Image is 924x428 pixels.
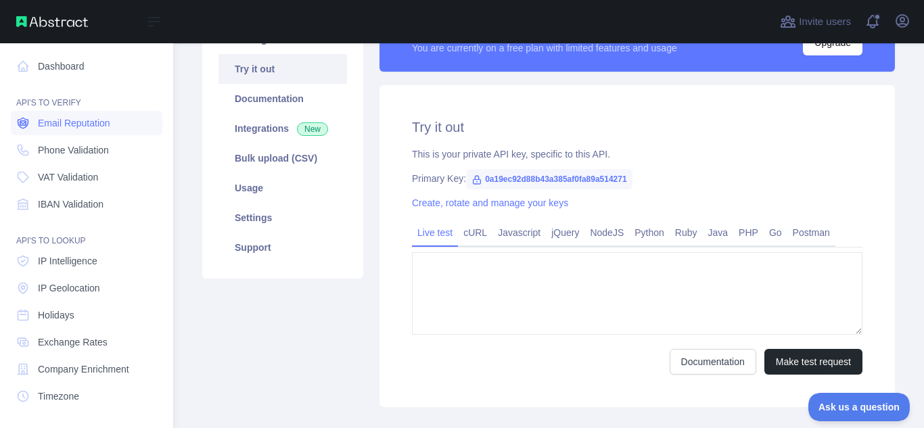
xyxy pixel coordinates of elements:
[11,330,162,354] a: Exchange Rates
[38,143,109,157] span: Phone Validation
[16,16,88,27] img: Abstract API
[808,393,910,421] iframe: Toggle Customer Support
[11,276,162,300] a: IP Geolocation
[38,335,108,349] span: Exchange Rates
[11,357,162,381] a: Company Enrichment
[412,172,862,185] div: Primary Key:
[38,170,98,184] span: VAT Validation
[11,219,162,246] div: API'S TO LOOKUP
[733,222,764,243] a: PHP
[297,122,328,136] span: New
[11,138,162,162] a: Phone Validation
[11,111,162,135] a: Email Reputation
[38,197,103,211] span: IBAN Validation
[11,249,162,273] a: IP Intelligence
[584,222,629,243] a: NodeJS
[218,54,347,84] a: Try it out
[670,222,703,243] a: Ruby
[218,203,347,233] a: Settings
[218,143,347,173] a: Bulk upload (CSV)
[218,84,347,114] a: Documentation
[629,222,670,243] a: Python
[38,389,79,403] span: Timezone
[492,222,546,243] a: Javascript
[546,222,584,243] a: jQuery
[218,114,347,143] a: Integrations New
[777,11,854,32] button: Invite users
[764,349,862,375] button: Make test request
[412,118,862,137] h2: Try it out
[38,362,129,376] span: Company Enrichment
[38,254,97,268] span: IP Intelligence
[458,222,492,243] a: cURL
[799,14,851,30] span: Invite users
[38,281,100,295] span: IP Geolocation
[412,41,677,55] div: You are currently on a free plan with limited features and usage
[38,308,74,322] span: Holidays
[764,222,787,243] a: Go
[412,147,862,161] div: This is your private API key, specific to this API.
[11,165,162,189] a: VAT Validation
[703,222,734,243] a: Java
[466,169,632,189] span: 0a19ec92d88b43a385af0fa89a514271
[218,233,347,262] a: Support
[412,222,458,243] a: Live test
[11,303,162,327] a: Holidays
[670,349,756,375] a: Documentation
[38,116,110,130] span: Email Reputation
[11,81,162,108] div: API'S TO VERIFY
[787,222,835,243] a: Postman
[218,173,347,203] a: Usage
[412,197,568,208] a: Create, rotate and manage your keys
[11,384,162,408] a: Timezone
[11,192,162,216] a: IBAN Validation
[11,54,162,78] a: Dashboard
